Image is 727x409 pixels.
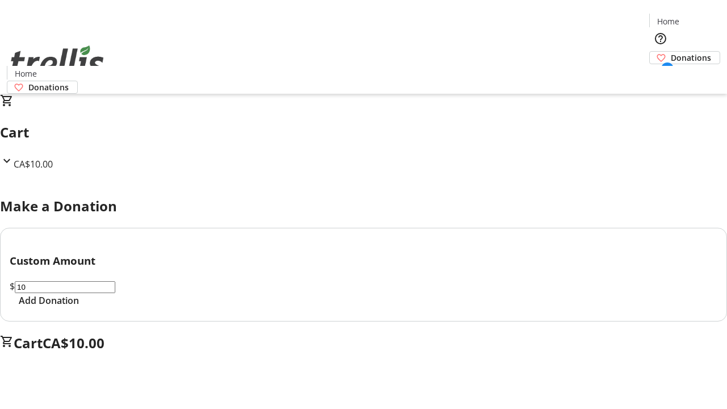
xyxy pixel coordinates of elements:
[15,68,37,80] span: Home
[15,281,115,293] input: Donation Amount
[671,52,711,64] span: Donations
[43,333,105,352] span: CA$10.00
[10,253,717,269] h3: Custom Amount
[7,68,44,80] a: Home
[7,33,108,90] img: Orient E2E Organization lpDLnQB6nZ's Logo
[649,64,672,87] button: Cart
[649,27,672,50] button: Help
[19,294,79,307] span: Add Donation
[28,81,69,93] span: Donations
[14,158,53,170] span: CA$10.00
[10,280,15,293] span: $
[649,51,720,64] a: Donations
[657,15,679,27] span: Home
[7,81,78,94] a: Donations
[650,15,686,27] a: Home
[10,294,88,307] button: Add Donation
